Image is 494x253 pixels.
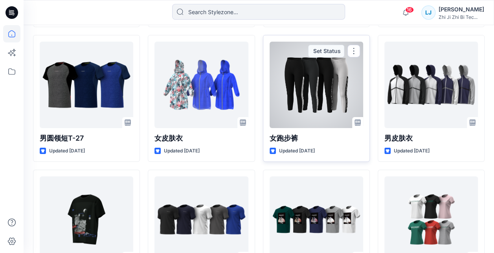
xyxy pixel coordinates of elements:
a: 男皮肤衣 [384,42,478,128]
p: Updated [DATE] [49,147,85,155]
p: 男皮肤衣 [384,133,478,144]
a: 男圆领短T-27 [40,42,133,128]
p: 男圆领短T-27 [40,133,133,144]
div: Zhi Ji Zhi Bi Tec... [439,14,484,20]
div: [PERSON_NAME] [439,5,484,14]
span: 16 [405,7,414,13]
p: Updated [DATE] [394,147,430,155]
div: LJ [421,5,435,20]
p: 女皮肤衣 [154,133,248,144]
p: Updated [DATE] [164,147,200,155]
input: Search Stylezone… [172,4,345,20]
a: 女跑步裤 [270,42,363,128]
a: 女皮肤衣 [154,42,248,128]
p: 女跑步裤 [270,133,363,144]
p: Updated [DATE] [279,147,315,155]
